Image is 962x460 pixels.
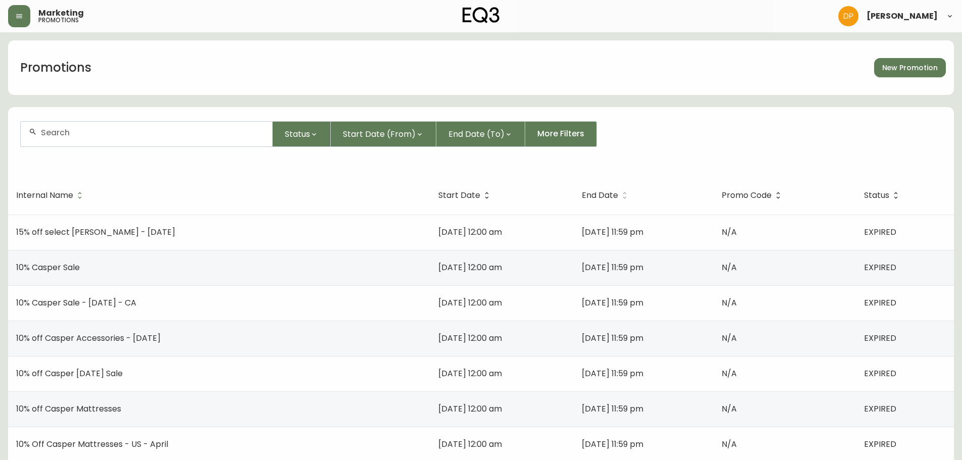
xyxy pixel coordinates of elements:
[864,226,896,238] span: EXPIRED
[864,368,896,379] span: EXPIRED
[438,297,502,309] span: [DATE] 12:00 am
[537,128,584,139] span: More Filters
[463,7,500,23] img: logo
[722,297,737,309] span: N/A
[16,192,73,198] span: Internal Name
[722,438,737,450] span: N/A
[582,192,618,198] span: End Date
[343,128,416,140] span: Start Date (From)
[582,438,643,450] span: [DATE] 11:59 pm
[582,226,643,238] span: [DATE] 11:59 pm
[874,58,946,77] a: New Promotion
[582,368,643,379] span: [DATE] 11:59 pm
[438,191,493,200] span: Start Date
[38,17,79,23] h5: promotions
[864,438,896,450] span: EXPIRED
[16,262,80,273] span: 10% Casper Sale
[438,368,502,379] span: [DATE] 12:00 am
[16,332,161,344] span: 10% off Casper Accessories - [DATE]
[16,403,121,415] span: 10% off Casper Mattresses
[722,403,737,415] span: N/A
[582,297,643,309] span: [DATE] 11:59 pm
[16,368,123,379] span: 10% off Casper [DATE] Sale
[436,121,525,147] button: End Date (To)
[38,9,84,17] span: Marketing
[448,128,504,140] span: End Date (To)
[722,262,737,273] span: N/A
[273,121,331,147] button: Status
[16,191,86,200] span: Internal Name
[722,332,737,344] span: N/A
[864,297,896,309] span: EXPIRED
[20,59,91,76] h1: Promotions
[722,226,737,238] span: N/A
[722,192,772,198] span: Promo Code
[722,368,737,379] span: N/A
[438,332,502,344] span: [DATE] 12:00 am
[838,6,858,26] img: b0154ba12ae69382d64d2f3159806b19
[582,403,643,415] span: [DATE] 11:59 pm
[438,226,502,238] span: [DATE] 12:00 am
[867,12,938,20] span: [PERSON_NAME]
[582,332,643,344] span: [DATE] 11:59 pm
[16,297,136,309] span: 10% Casper Sale - [DATE] - CA
[582,262,643,273] span: [DATE] 11:59 pm
[864,192,889,198] span: Status
[16,438,168,450] span: 10% Off Casper Mattresses - US - April
[864,191,902,200] span: Status
[16,226,175,238] span: 15% off select [PERSON_NAME] - [DATE]
[438,403,502,415] span: [DATE] 12:00 am
[438,438,502,450] span: [DATE] 12:00 am
[41,128,264,137] input: Search
[864,262,896,273] span: EXPIRED
[722,191,785,200] span: Promo Code
[438,262,502,273] span: [DATE] 12:00 am
[331,121,436,147] button: Start Date (From)
[882,62,938,74] span: New Promotion
[285,128,310,140] span: Status
[582,191,631,200] span: End Date
[864,332,896,344] span: EXPIRED
[525,121,597,147] button: More Filters
[438,192,480,198] span: Start Date
[864,403,896,415] span: EXPIRED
